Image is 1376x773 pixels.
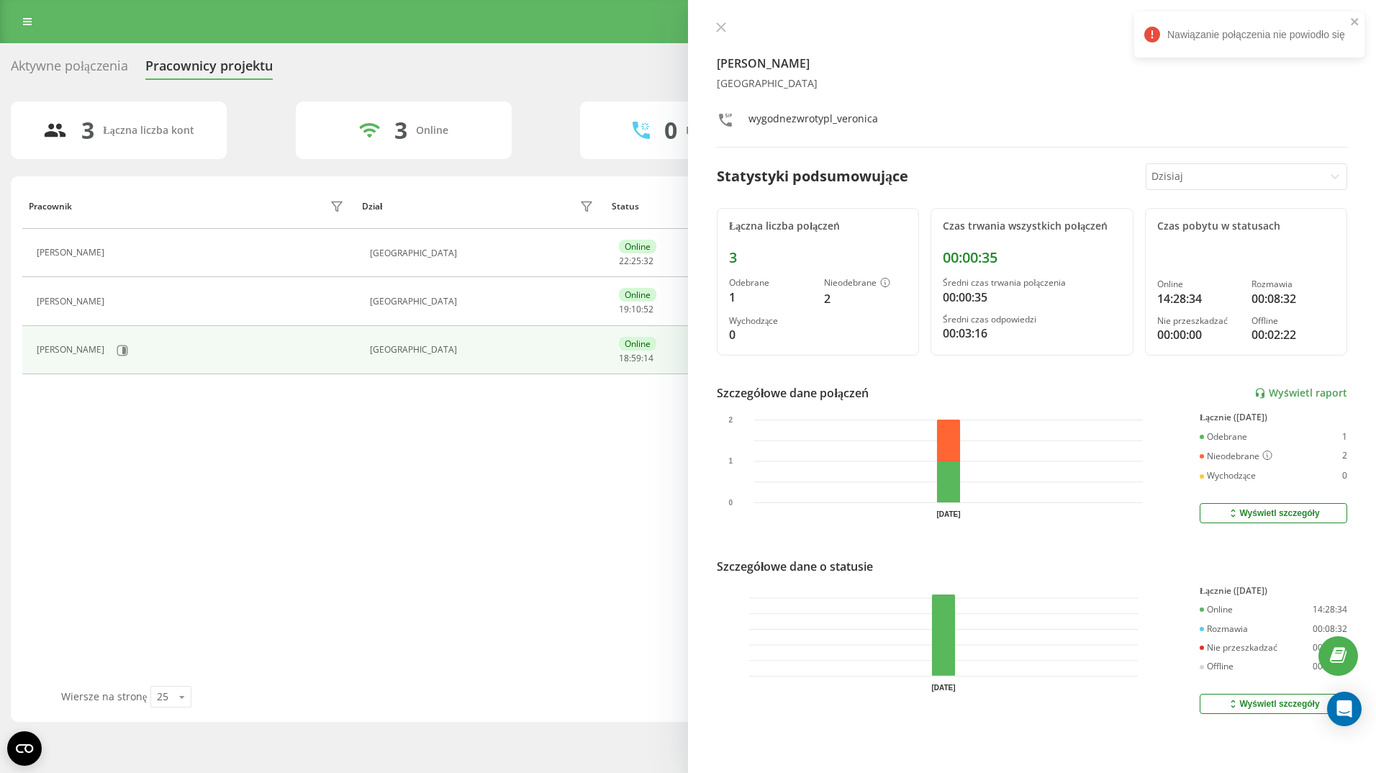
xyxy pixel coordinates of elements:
div: Łącznie ([DATE]) [1200,412,1347,422]
span: 25 [631,255,641,267]
div: Czas trwania wszystkich połączeń [943,220,1121,232]
div: [GEOGRAPHIC_DATA] [370,297,597,307]
button: Wyświetl szczegóły [1200,503,1347,523]
div: Pracownik [29,202,72,212]
div: Pracownicy projektu [145,58,273,81]
div: 0 [729,326,813,343]
h4: [PERSON_NAME] [717,55,1347,72]
div: Online [416,125,448,137]
text: 2 [728,416,733,424]
div: Średni czas odpowiedzi [943,315,1121,325]
div: 00:00:35 [943,249,1121,266]
div: [PERSON_NAME] [37,345,108,355]
div: Statystyki podsumowujące [717,166,908,187]
span: Wiersze na stronę [61,690,147,703]
div: Łączna liczba połączeń [729,220,907,232]
div: 3 [81,117,94,144]
button: Wyświetl szczegóły [1200,694,1347,714]
div: 0 [664,117,677,144]
div: Wychodzące [1200,471,1256,481]
div: Wyświetl szczegóły [1227,698,1319,710]
span: 18 [619,352,629,364]
div: Online [619,288,656,302]
div: 2 [824,290,907,307]
div: Nieodebrane [824,278,907,289]
div: Online [619,240,656,253]
span: 10 [631,303,641,315]
span: 19 [619,303,629,315]
div: 0 [1342,471,1347,481]
div: : : [619,353,653,363]
div: Online [1157,279,1241,289]
div: [GEOGRAPHIC_DATA] [370,345,597,355]
div: 1 [729,289,813,306]
div: 00:02:22 [1251,326,1335,343]
div: [PERSON_NAME] [37,297,108,307]
div: 14:28:34 [1313,605,1347,615]
div: Czas pobytu w statusach [1157,220,1335,232]
span: 59 [631,352,641,364]
span: 14 [643,352,653,364]
span: 22 [619,255,629,267]
div: [PERSON_NAME] [37,248,108,258]
div: Wyświetl szczegóły [1227,507,1319,519]
div: 25 [157,690,168,704]
div: Open Intercom Messenger [1327,692,1362,726]
div: 00:00:00 [1157,326,1241,343]
div: Szczegółowe dane połączeń [717,384,869,402]
div: 1 [1342,432,1347,442]
span: 32 [643,255,653,267]
div: Odebrane [729,278,813,288]
div: : : [619,256,653,266]
text: 1 [728,457,733,465]
div: Nawiązanie połączenia nie powiodło się [1134,12,1364,58]
button: close [1350,16,1360,30]
div: 3 [394,117,407,144]
div: Średni czas trwania połączenia [943,278,1121,288]
div: Łączna liczba kont [103,125,194,137]
button: Open CMP widget [7,731,42,766]
div: : : [619,304,653,315]
div: Online [619,337,656,351]
text: [DATE] [931,684,955,692]
div: Aktywne połączenia [11,58,128,81]
div: 00:03:16 [943,325,1121,342]
text: 0 [728,499,733,507]
div: 00:08:32 [1313,624,1347,634]
div: Online [1200,605,1233,615]
div: Łącznie ([DATE]) [1200,586,1347,596]
div: [GEOGRAPHIC_DATA] [370,248,597,258]
div: 2 [1342,451,1347,462]
div: Offline [1251,316,1335,326]
div: Dział [362,202,382,212]
div: Nie przeszkadzać [1157,316,1241,326]
div: 00:02:22 [1313,661,1347,672]
div: Offline [1200,661,1234,672]
div: Rozmawia [1251,279,1335,289]
div: Nie przeszkadzać [1200,643,1277,653]
div: 3 [729,249,907,266]
div: Wychodzące [729,316,813,326]
div: Rozmawia [1200,624,1248,634]
div: [GEOGRAPHIC_DATA] [717,78,1347,90]
div: 00:00:00 [1313,643,1347,653]
div: Nieodebrane [1200,451,1272,462]
div: 14:28:34 [1157,290,1241,307]
text: [DATE] [936,510,960,518]
span: 52 [643,303,653,315]
a: Wyświetl raport [1254,387,1347,399]
div: Rozmawiają [686,125,743,137]
div: 00:00:35 [943,289,1121,306]
div: Odebrane [1200,432,1247,442]
div: 00:08:32 [1251,290,1335,307]
div: Status [612,202,639,212]
div: wygodnezwrotypl_veronica [748,112,878,132]
div: Szczegółowe dane o statusie [717,558,873,575]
